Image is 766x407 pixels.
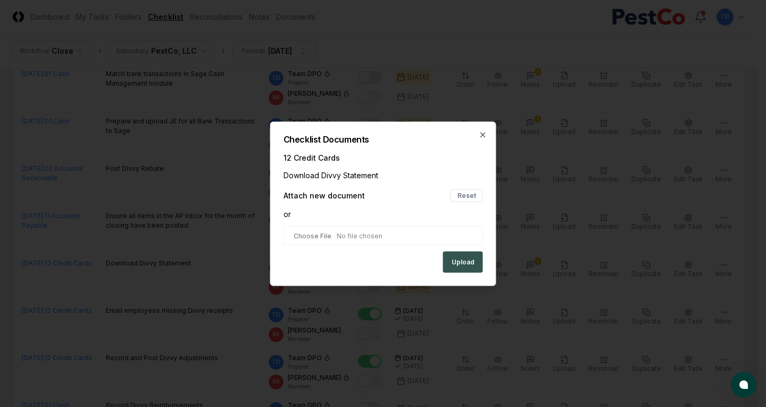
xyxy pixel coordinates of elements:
h2: Checklist Documents [284,135,483,143]
div: 12 Credit Cards [284,152,483,163]
button: Reset [451,189,483,202]
div: or [284,208,483,219]
div: Attach new document [284,190,365,201]
div: Download Divvy Statement [284,169,483,180]
button: Upload [443,251,483,272]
